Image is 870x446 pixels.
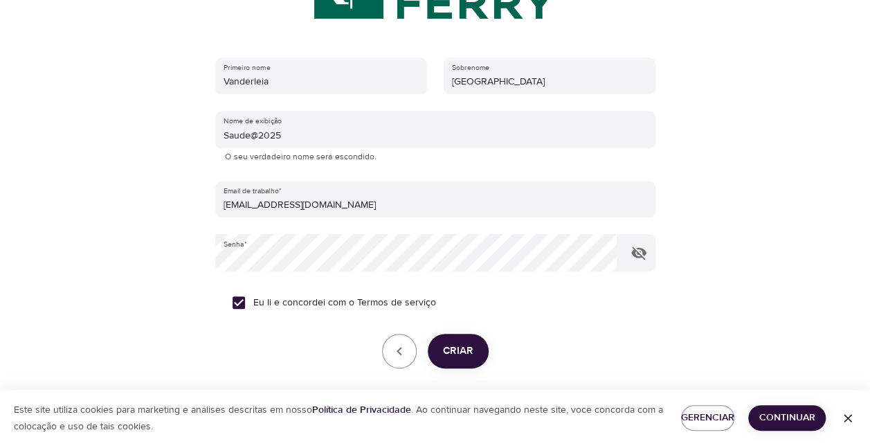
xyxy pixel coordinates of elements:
span: Gerenciar [692,409,724,427]
a: Termos de serviço [357,296,436,310]
span: Continuar [759,409,815,427]
button: Continuar [748,405,826,431]
p: O seu verdadeiro nome será escondido. [225,150,646,164]
span: Criar [443,342,473,360]
span: Eu li e concordei com o [253,296,436,310]
button: Gerenciar [681,405,735,431]
a: Política de Privacidade [312,404,411,416]
button: Criar [428,334,489,368]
